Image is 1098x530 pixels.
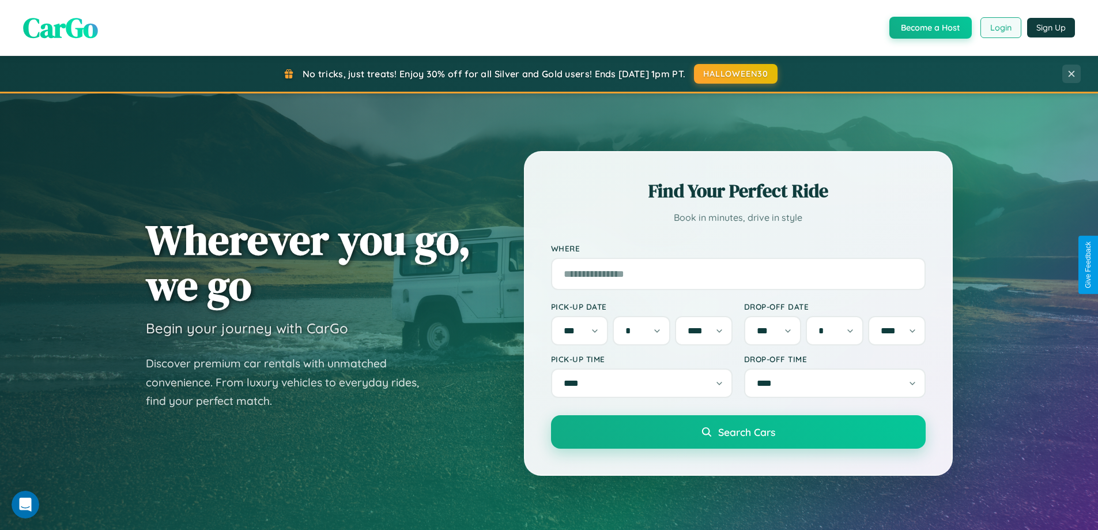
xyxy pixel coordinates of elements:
[551,178,926,204] h2: Find Your Perfect Ride
[1027,18,1075,37] button: Sign Up
[744,302,926,311] label: Drop-off Date
[551,354,733,364] label: Pick-up Time
[718,426,775,438] span: Search Cars
[744,354,926,364] label: Drop-off Time
[551,415,926,449] button: Search Cars
[23,9,98,47] span: CarGo
[694,64,778,84] button: HALLOWEEN30
[303,68,685,80] span: No tricks, just treats! Enjoy 30% off for all Silver and Gold users! Ends [DATE] 1pm PT.
[551,209,926,226] p: Book in minutes, drive in style
[12,491,39,518] iframe: Intercom live chat
[551,302,733,311] label: Pick-up Date
[889,17,972,39] button: Become a Host
[146,217,471,308] h1: Wherever you go, we go
[980,17,1021,38] button: Login
[146,354,434,411] p: Discover premium car rentals with unmatched convenience. From luxury vehicles to everyday rides, ...
[146,319,348,337] h3: Begin your journey with CarGo
[1084,242,1092,288] div: Give Feedback
[551,243,926,253] label: Where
